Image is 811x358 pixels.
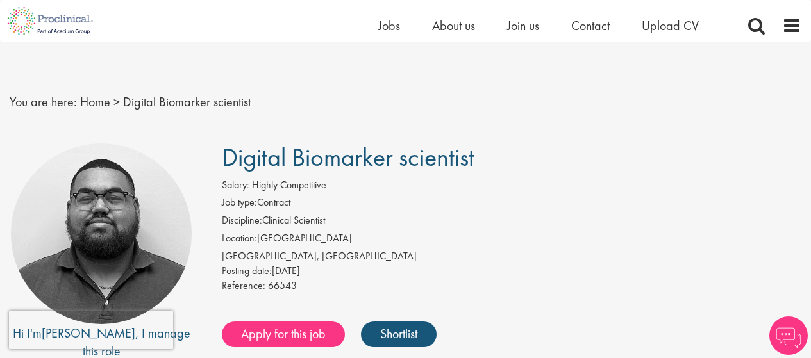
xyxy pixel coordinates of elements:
[378,17,400,34] a: Jobs
[268,279,297,292] span: 66543
[80,94,110,110] a: breadcrumb link
[222,195,257,210] label: Job type:
[222,231,257,246] label: Location:
[571,17,610,34] a: Contact
[113,94,120,110] span: >
[222,141,474,174] span: Digital Biomarker scientist
[222,231,801,249] li: [GEOGRAPHIC_DATA]
[222,249,801,264] div: [GEOGRAPHIC_DATA], [GEOGRAPHIC_DATA]
[222,321,345,347] a: Apply for this job
[222,195,801,213] li: Contract
[222,213,262,228] label: Discipline:
[11,143,192,324] img: imeage of recruiter Ashley Bennett
[769,316,808,355] img: Chatbot
[507,17,539,34] a: Join us
[222,264,801,279] div: [DATE]
[9,311,173,349] iframe: reCAPTCHA
[123,94,251,110] span: Digital Biomarker scientist
[10,94,77,110] span: You are here:
[222,264,272,277] span: Posting date:
[361,321,437,347] a: Shortlist
[432,17,475,34] a: About us
[252,178,326,191] span: Highly Competitive
[222,213,801,231] li: Clinical Scientist
[222,178,249,193] label: Salary:
[642,17,699,34] a: Upload CV
[222,279,265,293] label: Reference:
